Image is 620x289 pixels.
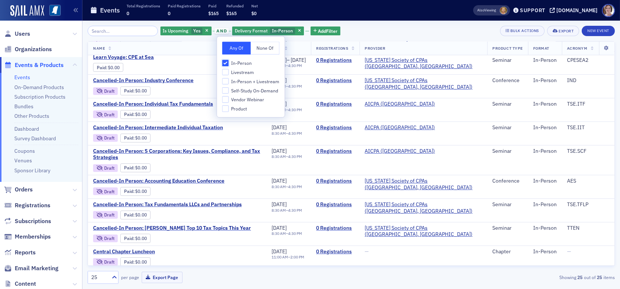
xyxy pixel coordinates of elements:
[142,272,183,283] button: Export Page
[231,106,247,112] span: Product
[93,211,118,219] div: Draft
[104,136,114,140] div: Draft
[14,84,64,91] a: On-Demand Products
[93,164,118,172] div: Draft
[272,184,302,189] div: –
[14,113,49,119] a: Other Products
[93,54,217,61] a: Learn Voyage: CPE at Sea
[104,236,114,240] div: Draft
[576,274,584,281] strong: 25
[288,208,302,213] time: 4:30 PM
[93,63,123,72] div: Paid: 1 - $0
[272,248,287,255] span: [DATE]
[124,135,135,141] span: :
[226,3,244,8] p: Refunded
[492,46,522,51] span: Product Type
[208,3,219,8] p: Paid
[235,28,268,34] span: Delivery Format
[93,225,251,232] a: Cancelled-In Person: [PERSON_NAME] Top 10 Tax Topics This Year
[124,165,133,170] a: Paid
[121,274,139,281] label: per page
[93,87,118,95] div: Draft
[14,126,39,132] a: Dashboard
[4,30,30,38] a: Users
[104,260,114,264] div: Draft
[93,258,118,266] div: Draft
[365,57,482,70] a: [US_STATE] Society of CPAs ([GEOGRAPHIC_DATA], [GEOGRAPHIC_DATA])
[316,201,354,208] a: 0 Registrations
[4,201,50,209] a: Registrations
[193,28,201,34] span: Yes
[272,28,293,34] span: In-Person
[567,77,609,84] div: IND
[365,225,482,238] a: [US_STATE] Society of CPAs ([GEOGRAPHIC_DATA], [GEOGRAPHIC_DATA])
[124,188,135,194] span: :
[272,208,302,213] div: –
[91,274,107,281] div: 25
[567,46,588,51] span: Acronym
[222,96,280,103] label: Vendor Webinar
[596,274,603,281] strong: 25
[288,107,302,112] time: 4:30 PM
[222,69,280,75] label: Livestream
[311,27,341,36] button: AddFilter
[104,113,114,117] div: Draft
[124,112,135,117] span: :
[316,124,354,131] a: 0 Registrations
[120,163,150,172] div: Paid: 0 - $0
[272,208,286,213] time: 8:30 AM
[272,225,287,231] span: [DATE]
[365,178,482,191] span: Mississippi Society of CPAs (Ridgeland, MS)
[251,10,256,16] span: $0
[272,154,302,159] div: –
[288,231,302,236] time: 4:30 PM
[477,8,484,13] div: Also
[124,165,135,170] span: :
[365,201,482,214] a: [US_STATE] Society of CPAs ([GEOGRAPHIC_DATA], [GEOGRAPHIC_DATA])
[15,186,33,194] span: Orders
[365,124,435,131] span: AICPA (Durham)
[365,46,385,51] span: Provider
[104,190,114,194] div: Draft
[4,233,51,241] a: Memberships
[231,97,264,103] span: Vendor Webinar
[222,105,280,112] label: Product
[251,42,279,54] button: None Of
[222,105,229,112] input: Product
[533,77,557,84] div: In-Person
[163,28,189,34] span: Is Upcoming
[120,110,150,119] div: Paid: 0 - $0
[135,259,147,265] span: $0.00
[290,254,304,260] time: 2:00 PM
[602,4,615,17] span: Profile
[365,148,435,155] a: AICPA ([GEOGRAPHIC_DATA])
[10,5,44,17] a: SailAMX
[492,148,522,155] div: Seminar
[272,57,306,64] div: –
[93,148,261,161] span: Cancelled-In Person: S Corporations: Key Issues, Compliance, and Tax Strategies
[213,28,231,34] button: and
[567,124,609,131] div: TSE.IIT
[88,26,158,36] input: Search…
[533,57,557,64] div: In-Person
[582,27,615,34] a: New Event
[93,249,217,255] a: Central Chapter Luncheon
[316,225,354,232] a: 0 Registrations
[135,112,147,117] span: $0.00
[108,65,120,70] span: $0.00
[556,7,598,14] div: [DOMAIN_NAME]
[272,131,302,136] div: –
[288,63,302,68] time: 4:30 PM
[124,188,133,194] a: Paid
[215,28,229,34] span: and
[93,178,224,184] a: Cancelled-In Person: Accounting Education Conference
[93,225,251,232] span: Cancelled-In Person: Surgent's Top 10 Tax Topics This Year
[104,89,114,93] div: Draft
[272,148,287,154] span: [DATE]
[533,46,549,51] span: Format
[93,101,217,108] span: Cancelled-In Person: Individual Tax Fundamentals
[365,77,482,90] span: Mississippi Society of CPAs (Ridgeland, MS)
